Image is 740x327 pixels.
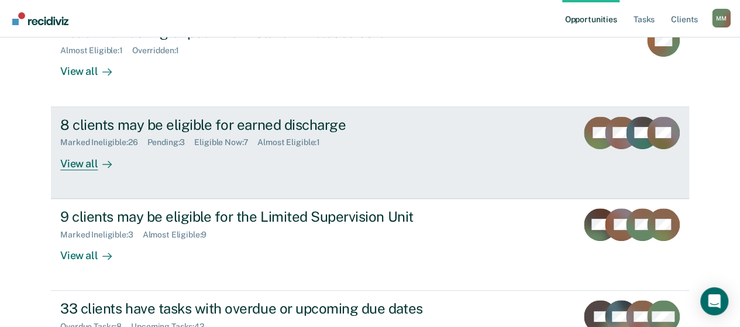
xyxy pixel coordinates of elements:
[60,239,126,262] div: View all
[132,46,188,56] div: Overridden : 1
[60,147,126,170] div: View all
[51,107,689,199] a: 8 clients may be eligible for earned dischargeMarked Ineligible:26Pending:3Eligible Now:7Almost E...
[12,12,68,25] img: Recidiviz
[712,9,731,27] button: Profile dropdown button
[700,287,728,315] div: Open Intercom Messenger
[51,199,689,291] a: 9 clients may be eligible for the Limited Supervision UnitMarked Ineligible:3Almost Eligible:9Vie...
[194,137,257,147] div: Eligible Now : 7
[60,116,471,133] div: 8 clients may be eligible for earned discharge
[60,300,471,317] div: 33 clients have tasks with overdue or upcoming due dates
[147,137,194,147] div: Pending : 3
[60,46,132,56] div: Almost Eligible : 1
[60,137,147,147] div: Marked Ineligible : 26
[60,230,142,240] div: Marked Ineligible : 3
[712,9,731,27] div: M M
[51,14,689,106] a: 1 client is nearing or past their full-term release dateAlmost Eligible:1Overridden:1View all
[257,137,329,147] div: Almost Eligible : 1
[143,230,216,240] div: Almost Eligible : 9
[60,208,471,225] div: 9 clients may be eligible for the Limited Supervision Unit
[60,56,126,78] div: View all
